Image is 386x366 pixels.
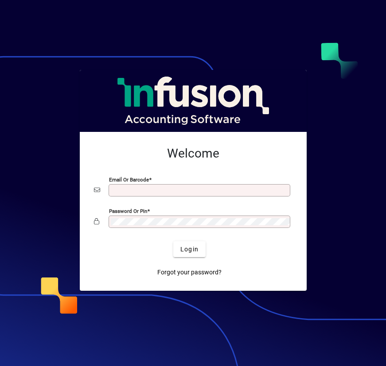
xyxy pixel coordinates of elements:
a: Forgot your password? [154,264,225,280]
span: Login [180,245,199,254]
button: Login [173,241,206,257]
mat-label: Password or Pin [109,208,147,214]
h2: Welcome [94,146,292,161]
span: Forgot your password? [157,268,222,277]
mat-label: Email or Barcode [109,177,149,183]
